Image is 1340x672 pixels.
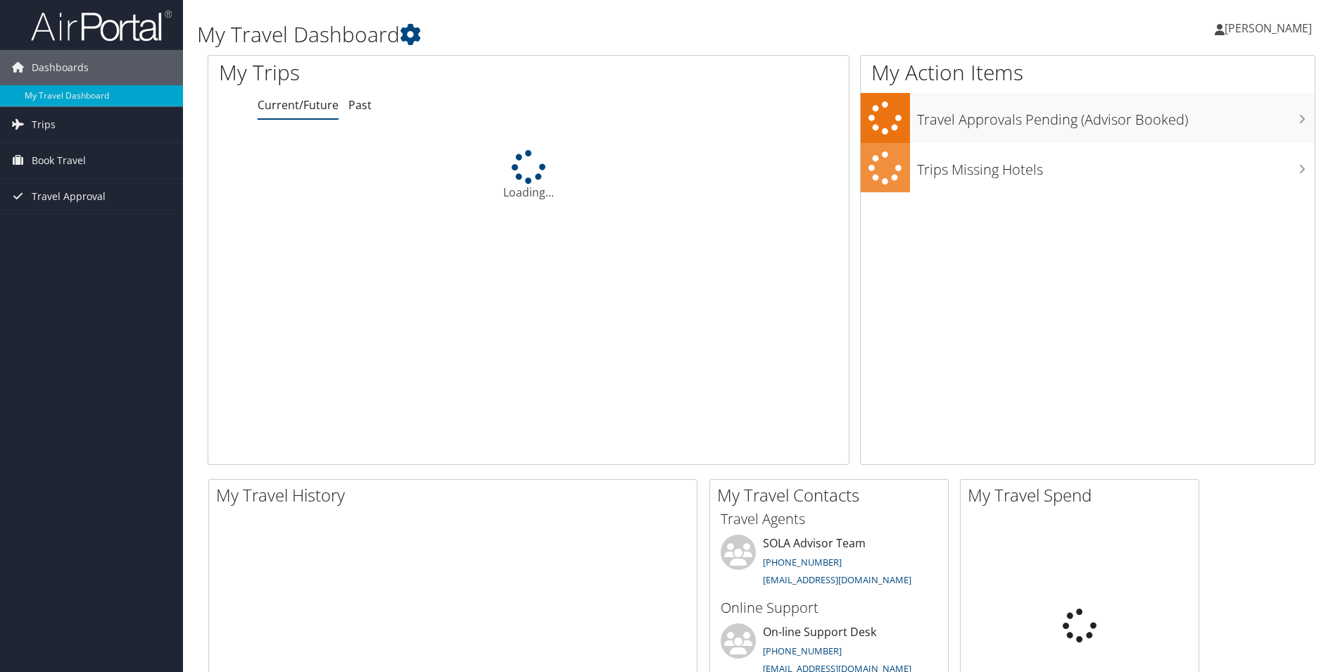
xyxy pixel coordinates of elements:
[348,97,372,113] a: Past
[968,483,1199,507] h2: My Travel Spend
[219,58,571,87] h1: My Trips
[31,9,172,42] img: airportal-logo.png
[714,535,944,592] li: SOLA Advisor Team
[721,509,937,529] h3: Travel Agents
[32,50,89,85] span: Dashboards
[861,143,1315,193] a: Trips Missing Hotels
[216,483,697,507] h2: My Travel History
[717,483,948,507] h2: My Travel Contacts
[258,97,339,113] a: Current/Future
[763,556,842,568] a: [PHONE_NUMBER]
[763,645,842,657] a: [PHONE_NUMBER]
[861,58,1315,87] h1: My Action Items
[1225,20,1312,36] span: [PERSON_NAME]
[197,20,949,49] h1: My Travel Dashboard
[208,150,849,201] div: Loading...
[917,103,1315,130] h3: Travel Approvals Pending (Advisor Booked)
[763,573,911,586] a: [EMAIL_ADDRESS][DOMAIN_NAME]
[721,598,937,618] h3: Online Support
[1215,7,1326,49] a: [PERSON_NAME]
[32,143,86,178] span: Book Travel
[861,93,1315,143] a: Travel Approvals Pending (Advisor Booked)
[32,107,56,142] span: Trips
[32,179,106,214] span: Travel Approval
[917,153,1315,180] h3: Trips Missing Hotels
